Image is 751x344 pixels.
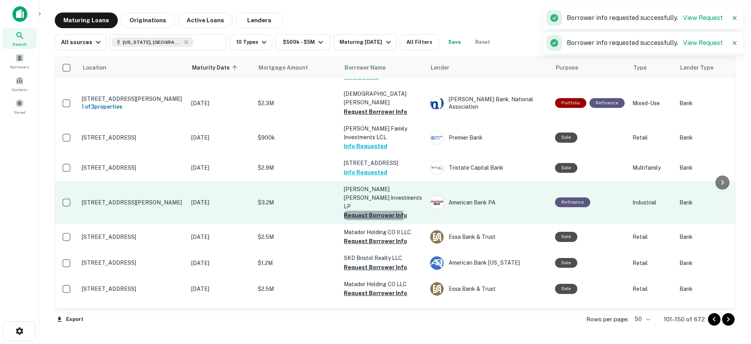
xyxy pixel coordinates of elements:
[10,64,29,70] span: Borrowers
[679,133,742,142] p: Bank
[430,196,444,209] img: picture
[430,131,444,144] img: picture
[340,38,393,47] div: Maturing [DATE]
[470,34,495,50] button: Reset
[632,198,672,207] p: Industrial
[340,57,426,79] th: Borrower Name
[430,96,547,110] div: [PERSON_NAME] Bank, National Association
[430,256,444,270] img: picture
[556,63,578,72] span: Purpose
[258,233,336,241] p: $2.5M
[430,161,547,175] div: Tristate Capital Bank
[187,57,254,79] th: Maturity Date
[679,198,742,207] p: Bank
[333,34,396,50] button: Maturing [DATE]
[258,133,336,142] p: $900k
[555,232,577,242] div: Sale
[230,34,272,50] button: 10 Types
[430,230,547,244] div: Essa Bank & Trust
[430,131,547,145] div: Premier Bank
[236,13,283,28] button: Lenders
[708,313,720,326] button: Go to previous page
[344,228,422,236] p: Matador Holding CO II LLC
[82,164,183,171] p: [STREET_ADDRESS]
[2,50,37,72] div: Borrowers
[683,14,723,21] a: View Request
[679,259,742,267] p: Bank
[191,163,250,172] p: [DATE]
[191,233,250,241] p: [DATE]
[555,133,577,142] div: Sale
[632,233,672,241] p: Retail
[555,197,590,207] div: This loan purpose was for refinancing
[555,284,577,294] div: Sale
[344,107,407,116] button: Request Borrower Info
[430,97,444,110] img: picture
[632,285,672,293] p: Retail
[430,282,547,296] div: Essa Bank & Trust
[344,168,387,177] button: Info Requested
[430,282,444,296] img: picture
[191,133,250,142] p: [DATE]
[680,63,713,72] span: Lender Type
[82,285,183,292] p: [STREET_ADDRESS]
[551,57,629,79] th: Purpose
[664,315,705,324] p: 101–150 of 672
[83,63,106,72] span: Location
[722,313,735,326] button: Go to next page
[629,57,676,79] th: Type
[632,259,672,267] p: Retail
[344,254,422,262] p: SKD Bristol Realty LLC
[442,34,467,50] button: Save your search to get updates of matches that match your search criteria.
[82,199,183,206] p: [STREET_ADDRESS][PERSON_NAME]
[61,38,103,47] div: All sources
[258,99,336,107] p: $2.3M
[13,6,27,22] img: capitalize-icon.png
[679,163,742,172] p: Bank
[344,211,407,220] button: Request Borrower Info
[82,134,183,141] p: [STREET_ADDRESS]
[430,256,547,270] div: American Bank [US_STATE]
[632,314,651,325] div: 50
[344,280,422,288] p: Matador Holding CO LLC
[431,63,449,72] span: Lender
[192,63,240,72] span: Maturity Date
[191,198,250,207] p: [DATE]
[344,124,422,142] p: [PERSON_NAME] Family Investments LCL
[683,39,723,47] a: View Request
[191,99,250,107] p: [DATE]
[258,259,336,267] p: $1.2M
[258,163,336,172] p: $2.9M
[555,98,586,108] div: This is a portfolio loan with 3 properties
[344,159,422,167] p: [STREET_ADDRESS]
[178,13,233,28] button: Active Loans
[258,198,336,207] p: $3.2M
[78,57,187,79] th: Location
[400,34,439,50] button: All Filters
[589,98,625,108] div: This loan purpose was for refinancing
[632,163,672,172] p: Multifamily
[82,233,183,240] p: [STREET_ADDRESS]
[344,263,407,272] button: Request Borrower Info
[679,233,742,241] p: Bank
[567,13,723,23] p: Borrower info requested successfully.
[13,41,27,47] span: Search
[82,259,183,266] p: [STREET_ADDRESS]
[2,28,37,49] a: Search
[191,285,250,293] p: [DATE]
[121,13,175,28] button: Originations
[345,63,386,72] span: Borrower Name
[12,86,27,93] span: Contacts
[633,63,647,72] span: Type
[254,57,340,79] th: Mortgage Amount
[55,34,106,50] button: All sources
[275,34,330,50] button: $500k - $5M
[712,281,751,319] iframe: Chat Widget
[426,57,551,79] th: Lender
[258,285,336,293] p: $2.5M
[430,195,547,210] div: American Bank PA
[2,96,37,117] a: Saved
[344,236,407,246] button: Request Borrower Info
